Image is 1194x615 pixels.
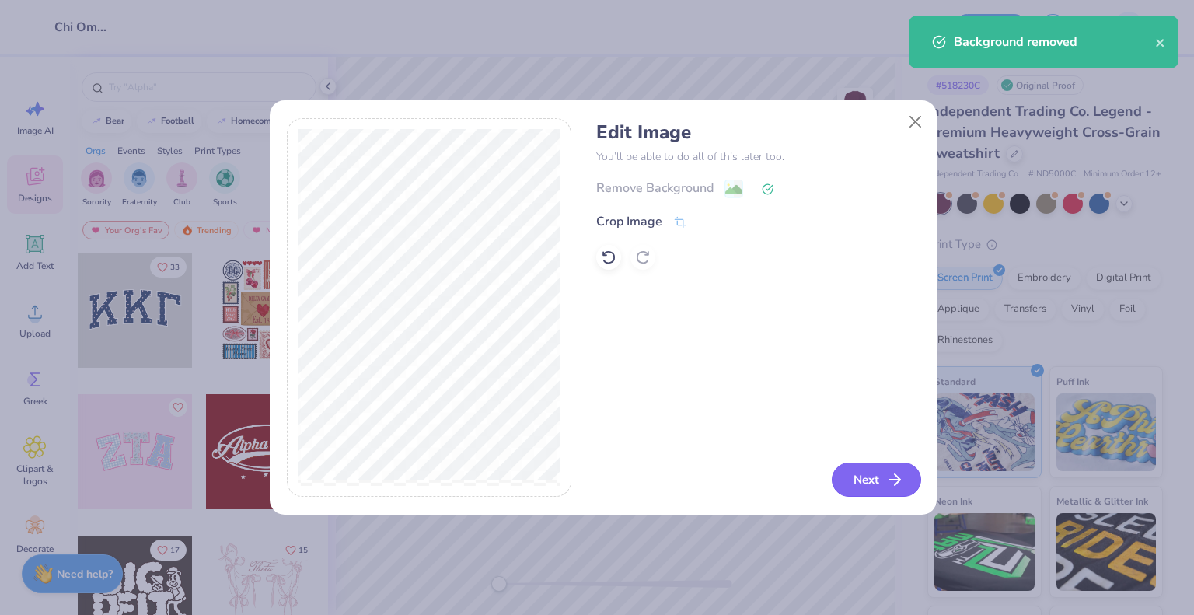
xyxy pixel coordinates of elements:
[954,33,1155,51] div: Background removed
[1155,33,1166,51] button: close
[596,149,919,165] p: You’ll be able to do all of this later too.
[900,107,930,137] button: Close
[832,463,921,497] button: Next
[596,121,919,144] h4: Edit Image
[596,212,662,231] div: Crop Image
